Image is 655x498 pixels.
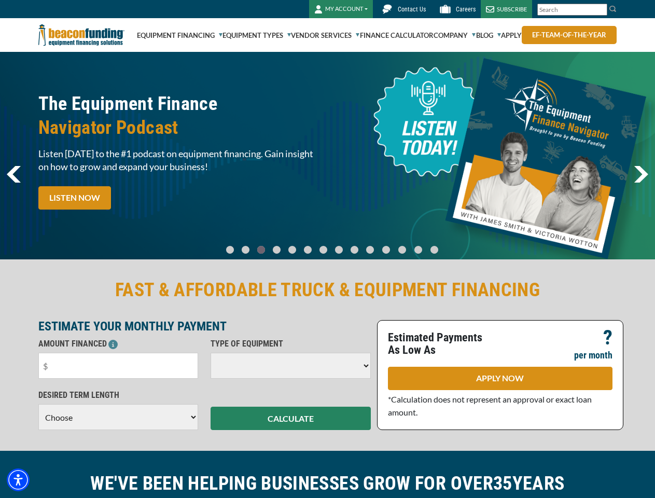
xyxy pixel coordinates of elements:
[38,92,322,140] h2: The Equipment Finance
[434,19,476,52] a: Company
[302,245,314,254] a: Go To Slide 5
[38,116,322,140] span: Navigator Podcast
[291,19,359,52] a: Vendor Services
[493,473,512,494] span: 35
[388,331,494,356] p: Estimated Payments As Low As
[522,26,617,44] a: ef-team-of-the-year
[412,245,425,254] a: Go To Slide 12
[537,4,607,16] input: Search
[240,245,252,254] a: Go To Slide 1
[388,394,592,417] span: *Calculation does not represent an approval or exact loan amount.
[398,6,426,13] span: Contact Us
[634,166,648,183] img: Right Navigator
[38,389,199,402] p: DESIRED TERM LENGTH
[428,245,441,254] a: Go To Slide 13
[603,331,612,344] p: ?
[38,353,199,379] input: $
[7,166,21,183] img: Left Navigator
[38,338,199,350] p: AMOUNT FINANCED
[456,6,476,13] span: Careers
[388,367,612,390] a: APPLY NOW
[380,245,393,254] a: Go To Slide 10
[211,338,371,350] p: TYPE OF EQUIPMENT
[596,6,605,14] a: Clear search text
[476,19,501,52] a: Blog
[317,245,330,254] a: Go To Slide 6
[255,245,268,254] a: Go To Slide 2
[38,320,371,333] p: ESTIMATE YOUR MONTHLY PAYMENT
[349,245,361,254] a: Go To Slide 8
[38,18,124,52] img: Beacon Funding Corporation logo
[222,19,291,52] a: Equipment Types
[137,19,222,52] a: Equipment Financing
[286,245,299,254] a: Go To Slide 4
[634,166,648,183] a: next
[7,468,30,491] div: Accessibility Menu
[38,147,322,173] span: Listen [DATE] to the #1 podcast on equipment financing. Gain insight on how to grow and expand yo...
[501,19,522,52] a: Apply
[224,245,236,254] a: Go To Slide 0
[271,245,283,254] a: Go To Slide 3
[38,278,617,302] h2: FAST & AFFORDABLE TRUCK & EQUIPMENT FINANCING
[7,166,21,183] a: previous
[38,472,617,495] h2: WE'VE BEEN HELPING BUSINESSES GROW FOR OVER YEARS
[609,5,617,13] img: Search
[364,245,377,254] a: Go To Slide 9
[333,245,345,254] a: Go To Slide 7
[396,245,409,254] a: Go To Slide 11
[360,19,434,52] a: Finance Calculator
[574,349,612,362] p: per month
[38,186,111,210] a: LISTEN NOW
[211,407,371,430] button: CALCULATE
